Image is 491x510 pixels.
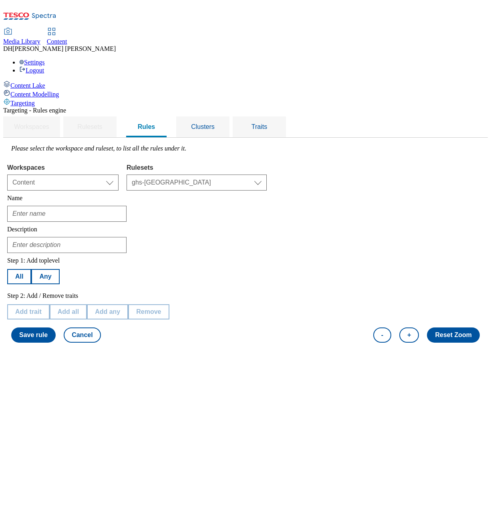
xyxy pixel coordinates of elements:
a: Content [47,28,67,45]
span: Targeting [10,100,35,106]
a: Targeting [3,98,488,107]
label: Step 1: Add toplevel [7,257,60,264]
label: Name [7,195,22,201]
span: Content [47,38,67,45]
span: Media Library [3,38,40,45]
input: Enter description [7,237,127,253]
label: Description [7,226,37,233]
label: Workspaces [7,164,119,171]
button: Save rule [11,327,56,343]
div: Targeting - Rules engine [3,107,488,114]
label: Step 2: Add / Remove traits [7,292,78,299]
a: Logout [19,67,44,74]
button: + [399,327,419,343]
button: Add trait [7,304,50,319]
button: All [7,269,31,284]
span: [PERSON_NAME] [PERSON_NAME] [12,45,116,52]
a: Content Lake [3,80,488,89]
label: Rulesets [127,164,267,171]
button: Remove [128,304,169,319]
button: Reset Zoom [427,327,480,343]
label: Please select the workspace and ruleset, to list all the rules under it. [11,145,186,152]
button: Add all [50,304,87,319]
a: Content Modelling [3,89,488,98]
button: Any [31,269,59,284]
span: Content Lake [10,82,45,89]
span: Content Modelling [10,91,59,98]
span: Rules [138,123,155,130]
button: Add any [87,304,128,319]
span: DH [3,45,12,52]
a: Settings [19,59,45,66]
span: Clusters [191,123,215,130]
a: Media Library [3,28,40,45]
span: Traits [252,123,267,130]
button: - [373,327,391,343]
button: Cancel [64,327,101,343]
input: Enter name [7,206,127,222]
